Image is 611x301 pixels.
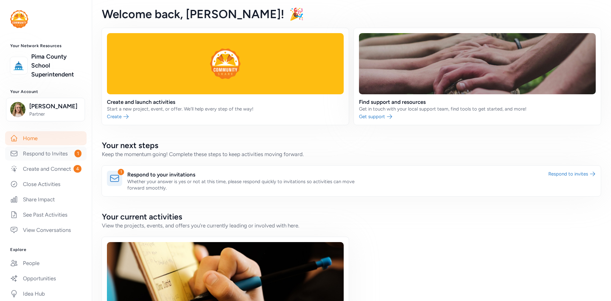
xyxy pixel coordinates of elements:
[289,7,304,21] span: 🎉
[5,223,87,237] a: View Conversations
[102,140,601,150] h2: Your next steps
[10,43,81,48] h3: Your Network Resources
[5,271,87,285] a: Opportunities
[5,162,87,176] a: Create and Connect4
[5,287,87,301] a: Idea Hub
[74,150,81,157] span: 1
[5,147,87,161] a: Respond to Invites1
[10,247,81,252] h3: Explore
[5,208,87,222] a: See Past Activities
[12,59,26,73] img: logo
[118,169,124,175] div: 1
[5,192,87,206] a: Share Impact
[5,256,87,270] a: People
[10,89,81,94] h3: Your Account
[102,150,601,158] div: Keep the momentum going! Complete these steps to keep activities moving forward.
[29,111,81,117] span: Partner
[74,165,81,173] span: 4
[6,98,85,121] button: [PERSON_NAME]Partner
[102,222,601,229] div: View the projects, events, and offers you're currently leading or involved with here.
[5,177,87,191] a: Close Activities
[10,10,28,28] img: logo
[29,102,81,111] span: [PERSON_NAME]
[102,211,601,222] h2: Your current activities
[102,7,284,21] span: Welcome back , [PERSON_NAME]!
[31,52,81,79] a: Pima County School Superintendent
[5,131,87,145] a: Home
